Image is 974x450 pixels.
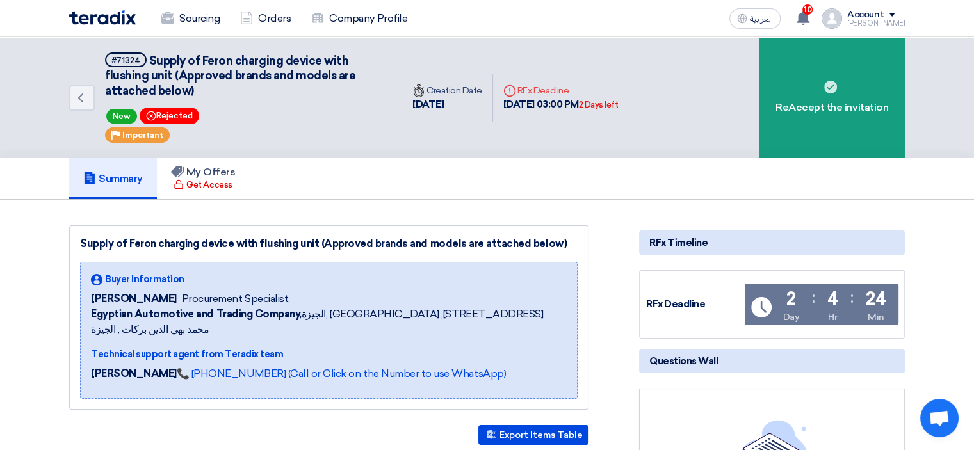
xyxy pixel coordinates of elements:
[822,8,842,29] img: profile_test.png
[868,310,884,324] div: Min
[649,354,718,368] span: Questions Wall
[91,307,567,337] span: الجيزة, [GEOGRAPHIC_DATA] ,[STREET_ADDRESS] محمد بهي الدين بركات , الجيزة
[140,108,199,124] span: Rejected
[105,54,355,98] span: Supply of Feron charging device with flushing unit (Approved brands and models are attached below)
[83,172,143,185] h5: Summary
[171,166,236,179] h5: My Offers
[91,348,567,361] div: Technical support agent from Teradix team
[729,8,781,29] button: العربية
[579,99,619,111] div: 2 Days left
[783,310,800,324] div: Day
[105,273,184,286] span: Buyer Information
[847,10,884,20] div: Account
[412,97,482,112] div: [DATE]
[177,367,506,380] a: 📞 [PHONE_NUMBER] (Call or Click on the Number to use WhatsApp)
[69,10,136,25] img: Teradix logo
[847,20,905,27] div: [PERSON_NAME]
[478,425,588,445] button: Export Items Table
[850,286,854,309] div: :
[157,158,250,199] a: My Offers Get Access
[301,4,418,33] a: Company Profile
[91,291,177,307] span: [PERSON_NAME]
[750,15,773,24] span: العربية
[812,286,815,309] div: :
[503,97,619,112] div: [DATE] 03:00 PM
[230,4,301,33] a: Orders
[111,56,140,65] div: #71324
[69,158,157,199] a: Summary
[106,109,137,124] span: New
[866,290,886,308] div: 24
[786,290,796,308] div: 2
[920,399,959,437] div: Open chat
[639,230,905,255] div: RFx Timeline
[151,4,230,33] a: Sourcing
[503,84,619,97] div: RFx Deadline
[91,367,177,380] strong: [PERSON_NAME]
[182,291,290,307] span: Procurement Specialist,
[91,308,302,320] b: Egyptian Automotive and Trading Company,
[105,52,387,99] h5: Supply of Feron charging device with flushing unit (Approved brands and models are attached below)
[412,84,482,97] div: Creation Date
[122,131,163,140] span: Important
[759,37,905,158] div: ReAccept the invitation
[80,236,578,252] div: Supply of Feron charging device with flushing unit (Approved brands and models are attached below)
[802,4,813,15] span: 10
[646,297,742,312] div: RFx Deadline
[174,179,232,191] div: Get Access
[828,310,837,324] div: Hr
[827,290,838,308] div: 4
